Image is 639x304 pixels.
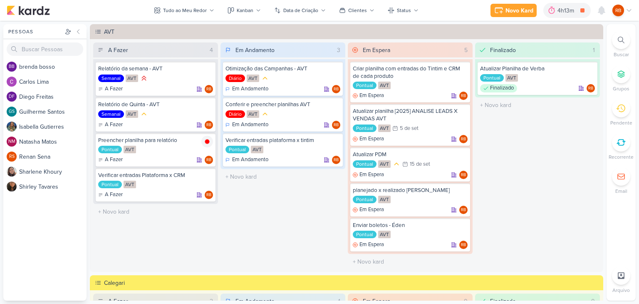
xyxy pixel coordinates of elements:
div: Pessoas [7,28,63,35]
div: AVT [247,75,259,82]
div: AVT [505,74,518,82]
div: N a t a s h a M a t o s [19,137,87,146]
p: Em Espera [359,171,384,179]
div: Novo Kard [505,6,533,15]
div: Em Espera [363,46,390,55]
p: RB [615,7,622,14]
input: Buscar Pessoas [7,42,83,56]
div: 5 [461,46,471,55]
div: Otimização das Campanhas - AVT [225,65,340,72]
div: planejado x realizado Éden [353,187,468,194]
div: Prioridade Média [261,110,269,118]
div: Pontual [98,181,122,188]
div: A Fazer [108,46,128,55]
div: Pontual [225,146,249,153]
div: Relatório da semana - AVT [98,65,213,72]
p: Buscar [614,51,629,58]
div: Em Andamento [225,121,268,129]
div: Verificar entradas plataforma x tintim [225,137,340,144]
div: A Fazer [98,121,123,129]
img: Sharlene Khoury [7,167,17,177]
div: Rogerio Bispo [205,191,213,199]
div: Rogerio Bispo [587,84,595,92]
div: Semanal [98,110,124,118]
div: D i e g o F r e i t a s [19,92,87,101]
div: Pontual [353,231,376,238]
p: RB [206,87,211,92]
div: 5 de set [400,126,419,131]
div: Responsável: Rogerio Bispo [459,206,468,214]
p: Finalizado [490,84,514,92]
p: Grupos [613,85,629,92]
div: AVT [124,146,136,153]
p: NM [8,140,15,144]
p: Email [615,187,627,195]
div: Enviar boletos - Éden [353,222,468,229]
div: Atualizar planilha [2025] ANALISE LEADS X VENDAS AVT [353,107,468,122]
div: Responsável: Rogerio Bispo [205,85,213,93]
div: Rogerio Bispo [205,121,213,129]
div: Responsável: Rogerio Bispo [459,241,468,249]
div: 4 [206,46,216,55]
li: Ctrl + F [607,31,636,58]
p: Pendente [610,119,632,127]
div: AVT [104,27,601,36]
p: RB [206,123,211,127]
input: + Novo kard [222,171,344,183]
p: bb [9,65,15,69]
div: Prioridade Alta [140,74,148,82]
div: brenda bosso [7,62,17,72]
div: AVT [124,181,136,188]
p: Em Andamento [232,85,268,93]
div: Responsável: Rogerio Bispo [205,156,213,164]
div: 1 [589,46,598,55]
div: Em Andamento [225,156,268,164]
div: Rogerio Bispo [332,121,340,129]
p: Recorrente [609,153,634,161]
div: G u i l h e r m e S a n t o s [19,107,87,116]
div: Pontual [353,125,376,132]
p: RB [461,94,466,98]
div: Rogerio Bispo [332,85,340,93]
div: Em Espera [353,241,384,249]
input: + Novo kard [95,206,216,218]
div: R e n a n S e n a [19,152,87,161]
div: AVT [251,146,263,153]
button: Novo Kard [490,4,537,17]
p: RB [461,137,466,142]
p: A Fazer [105,156,123,164]
div: Finalizado [490,46,516,55]
p: RB [334,87,339,92]
div: AVT [378,196,391,203]
input: + Novo kard [349,256,471,268]
p: RS [9,154,15,159]
p: GS [9,110,15,114]
div: Rogerio Bispo [459,171,468,179]
div: Semanal [98,75,124,82]
div: Responsável: Rogerio Bispo [332,85,340,93]
p: RB [206,193,211,197]
div: Pontual [480,74,504,82]
p: Arquivo [612,287,630,294]
div: Pontual [353,82,376,89]
p: DF [9,95,15,99]
div: AVT [378,125,391,132]
div: Responsável: Rogerio Bispo [459,135,468,143]
img: Carlos Lima [7,77,17,87]
div: 15 de set [410,162,430,167]
div: Natasha Matos [7,137,17,147]
div: Diário [225,110,245,118]
div: Criar planilha com entradas do Tintim e CRM de cada produto [353,65,468,80]
p: Em Espera [359,135,384,143]
div: Conferir e preencher planilhas AVT [225,101,340,108]
img: tracking [201,136,213,147]
div: Calegari [104,279,601,287]
div: Rogerio Bispo [205,85,213,93]
div: I s a b e l l a G u t i e r r e s [19,122,87,131]
div: Em Andamento [225,85,268,93]
p: Em Andamento [232,121,268,129]
div: Diário [225,75,245,82]
div: Diego Freitas [7,92,17,102]
p: RB [461,173,466,177]
div: Responsável: Rogerio Bispo [205,121,213,129]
